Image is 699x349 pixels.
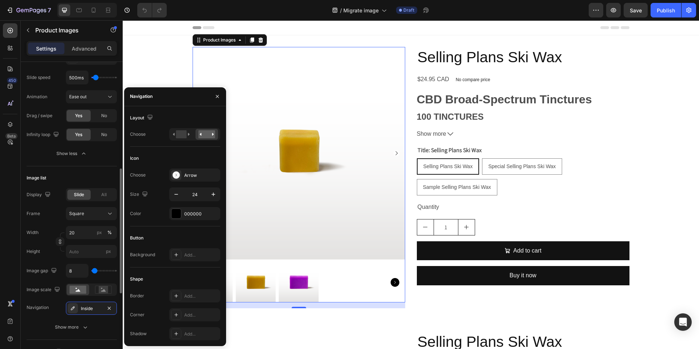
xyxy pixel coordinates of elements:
[268,258,277,266] button: Carousel Next Arrow
[3,3,54,17] button: 7
[113,242,153,282] img: A bar of golden yellow wax
[130,330,147,337] div: Shadow
[184,252,218,258] div: Add...
[74,191,84,198] span: Slide
[70,242,110,282] img: a small cube of wax
[101,131,107,138] span: No
[101,112,107,119] span: No
[311,199,336,215] input: quantity
[76,258,84,266] button: Carousel Back Arrow
[66,71,88,84] input: Auto
[630,7,642,13] span: Save
[66,90,117,103] button: Ease out
[27,285,62,295] div: Image scale
[294,246,507,265] button: Buy it now
[184,172,218,179] div: Arrow
[624,3,648,17] button: Save
[130,93,153,100] div: Navigation
[130,293,144,299] div: Border
[27,94,47,100] div: Animation
[27,74,50,81] div: Slide speed
[27,175,46,181] div: Image list
[130,190,149,199] div: Size
[123,20,699,349] iframe: Design area
[300,164,368,170] span: Sample Selling Plans Ski Wax
[7,78,17,83] div: 450
[294,91,361,101] strong: 100 TINCTURES
[35,26,97,35] p: Product Images
[336,199,352,215] button: increment
[130,155,139,162] div: Icon
[106,249,111,254] span: px
[294,181,507,193] div: Quantity
[101,191,107,198] span: All
[295,199,311,215] button: decrement
[301,143,350,149] span: Selling Plans Ski Wax
[294,125,360,135] legend: Title: Selling Plans Ski Wax
[184,312,218,318] div: Add...
[294,72,469,86] strong: CBD Broad-Spectrum Tinctures
[69,210,84,217] span: Square
[130,276,143,282] div: Shape
[27,304,49,311] div: Navigation
[294,108,507,119] button: Show more
[387,250,414,261] div: Buy it now
[130,312,145,318] div: Corner
[294,27,507,47] h2: Selling Plans Ski Wax
[294,221,507,240] button: Add to cart
[95,228,104,237] button: %
[130,113,154,123] div: Layout
[36,45,56,52] p: Settings
[27,112,52,119] div: Drag / swipe
[81,305,102,312] div: Inside
[130,131,146,138] div: Choose
[156,242,196,282] img: A bar of purple wax
[184,331,218,337] div: Add...
[651,3,681,17] button: Publish
[137,3,167,17] div: Undo/Redo
[130,172,146,178] div: Choose
[79,16,114,23] div: Product Images
[333,57,368,62] p: No compare price
[27,147,117,160] button: Show less
[27,266,58,276] div: Image gap
[75,112,82,119] span: Yes
[66,226,117,239] input: px%
[5,133,17,139] div: Beta
[271,130,277,136] button: Carousel Next Arrow
[294,311,507,332] h2: Selling Plans Ski Wax
[72,45,96,52] p: Advanced
[66,264,88,277] input: Auto
[56,150,87,157] div: Show less
[27,210,40,217] label: Frame
[184,293,218,300] div: Add...
[27,248,40,255] label: Height
[27,130,60,140] div: Infinity loop
[294,108,324,119] span: Show more
[27,229,39,236] label: Width
[340,7,342,14] span: /
[66,245,117,258] input: px
[66,207,117,220] button: Square
[403,7,414,13] span: Draft
[27,321,117,334] button: Show more
[657,7,675,14] div: Publish
[674,313,692,331] div: Open Intercom Messenger
[130,235,143,241] div: Button
[343,7,379,14] span: Migrate image
[391,225,419,236] div: Add to cart
[130,251,155,258] div: Background
[75,131,82,138] span: Yes
[130,210,141,217] div: Color
[366,143,433,149] span: Special Selling Plans Ski Wax
[294,53,327,65] div: $24.95 CAD
[105,228,114,237] button: px
[69,94,87,99] span: Ease out
[55,324,89,331] div: Show more
[97,229,102,236] div: px
[48,6,51,15] p: 7
[27,190,52,200] div: Display
[184,211,218,217] div: 000000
